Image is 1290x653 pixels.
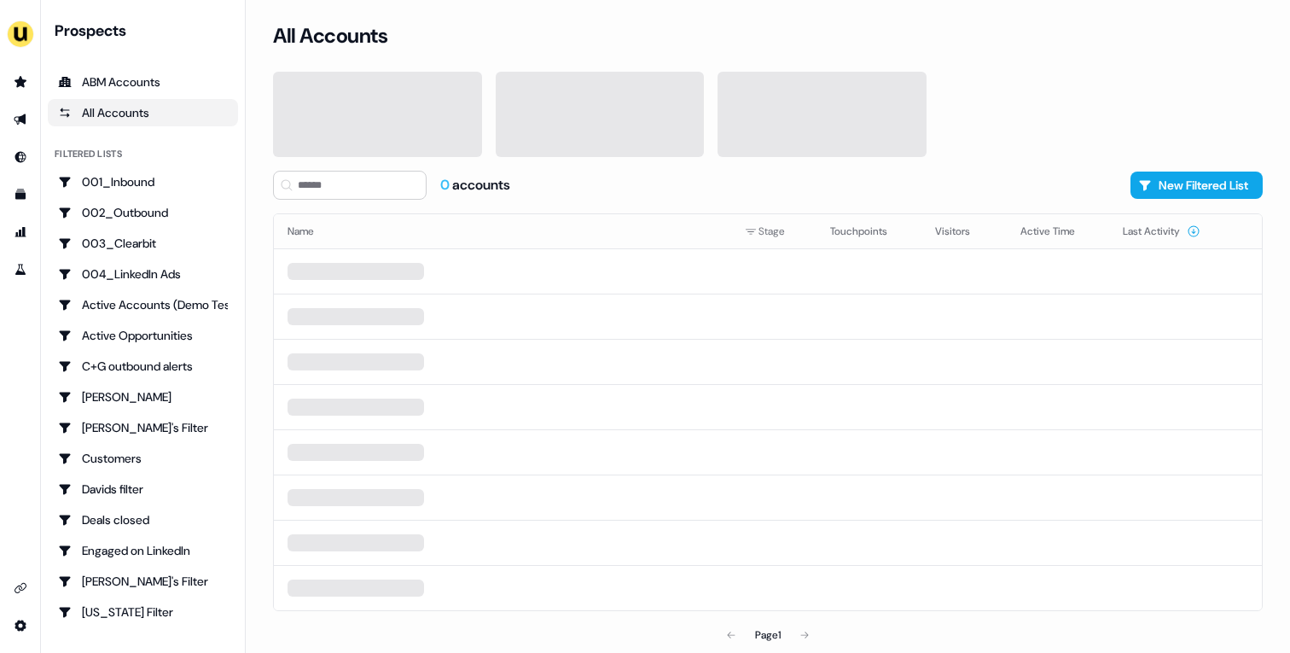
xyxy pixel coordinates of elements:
a: Go to C+G outbound alerts [48,353,238,380]
div: Prospects [55,20,238,41]
div: [PERSON_NAME]'s Filter [58,573,228,590]
a: Go to Inbound [7,143,34,171]
a: Go to 003_Clearbit [48,230,238,257]
a: Go to Charlotte's Filter [48,414,238,441]
a: Go to integrations [7,612,34,639]
a: Go to Engaged on LinkedIn [48,537,238,564]
th: Name [274,214,731,248]
div: Engaged on LinkedIn [58,542,228,559]
button: Active Time [1020,216,1095,247]
div: ABM Accounts [58,73,228,90]
div: accounts [440,176,510,195]
a: Go to Davids filter [48,475,238,503]
div: 004_LinkedIn Ads [58,265,228,283]
a: Go to 004_LinkedIn Ads [48,260,238,288]
a: Go to Deals closed [48,506,238,533]
div: Active Accounts (Demo Test) [58,296,228,313]
span: 0 [440,176,452,194]
div: 002_Outbound [58,204,228,221]
div: [PERSON_NAME] [58,388,228,405]
a: Go to attribution [7,219,34,246]
a: Go to Customers [48,445,238,472]
button: Touchpoints [830,216,908,247]
a: Go to experiments [7,256,34,283]
a: Go to prospects [7,68,34,96]
div: Active Opportunities [58,327,228,344]
div: [US_STATE] Filter [58,603,228,621]
a: All accounts [48,99,238,126]
button: Visitors [935,216,991,247]
div: [PERSON_NAME]'s Filter [58,419,228,436]
a: Go to Charlotte Stone [48,383,238,411]
a: Go to Geneviève's Filter [48,568,238,595]
div: Stage [745,223,803,240]
div: Filtered lists [55,147,122,161]
a: Go to 002_Outbound [48,199,238,226]
button: New Filtered List [1130,172,1263,199]
div: Deals closed [58,511,228,528]
div: 003_Clearbit [58,235,228,252]
a: Go to outbound experience [7,106,34,133]
div: Davids filter [58,481,228,498]
div: Page 1 [755,627,781,644]
a: Go to 001_Inbound [48,168,238,195]
a: Go to Active Opportunities [48,322,238,349]
a: Go to Georgia Filter [48,598,238,626]
a: Go to integrations [7,574,34,602]
button: Last Activity [1123,216,1200,247]
div: 001_Inbound [58,173,228,190]
a: ABM Accounts [48,68,238,96]
div: All Accounts [58,104,228,121]
a: Go to Active Accounts (Demo Test) [48,291,238,318]
h3: All Accounts [273,23,387,49]
div: C+G outbound alerts [58,358,228,375]
div: Customers [58,450,228,467]
a: Go to templates [7,181,34,208]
